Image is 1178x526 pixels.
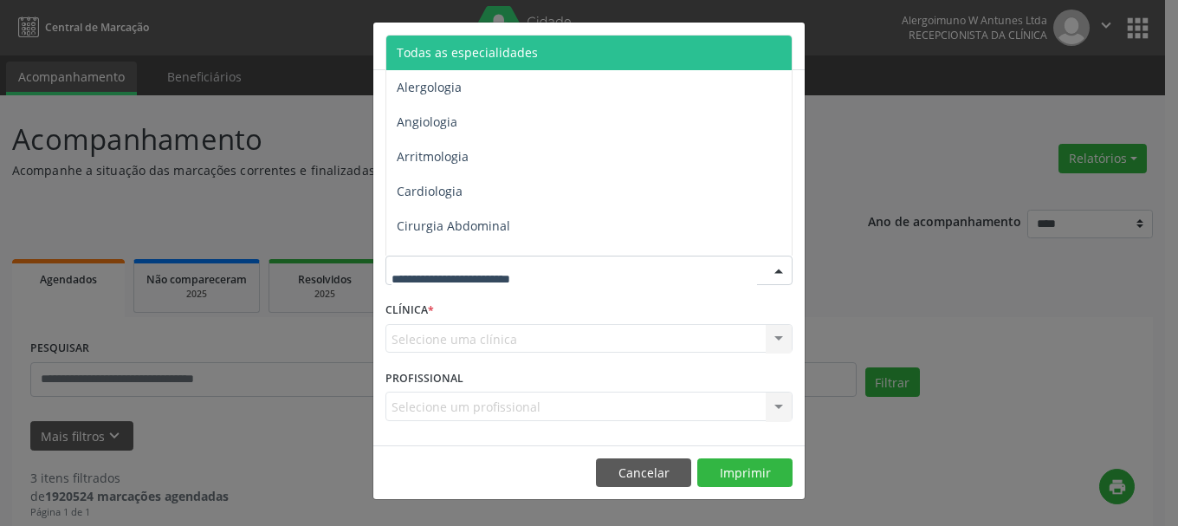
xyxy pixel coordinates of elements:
button: Imprimir [697,458,793,488]
span: Cardiologia [397,183,463,199]
button: Close [770,23,805,65]
label: PROFISSIONAL [385,365,463,392]
h5: Relatório de agendamentos [385,35,584,57]
span: Cirurgia Abdominal [397,218,510,234]
label: CLÍNICA [385,297,434,324]
button: Cancelar [596,458,691,488]
span: Angiologia [397,114,457,130]
span: Arritmologia [397,148,469,165]
span: Todas as especialidades [397,44,538,61]
span: Cirurgia Bariatrica [397,252,503,269]
span: Alergologia [397,79,462,95]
